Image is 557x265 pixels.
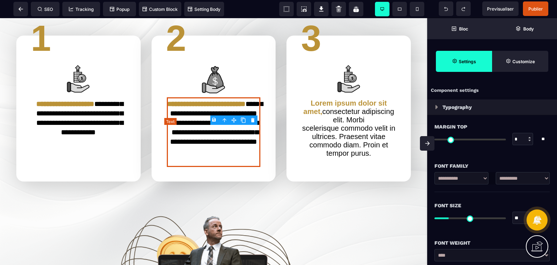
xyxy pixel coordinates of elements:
span: Screenshot [297,2,311,16]
span: Custom Block [143,7,178,12]
span: Open Style Manager [492,51,548,72]
span: View components [279,2,294,16]
span: Previsualiser [487,6,514,12]
strong: Bloc [459,26,468,32]
text: consectetur adipiscing elit. Morbi scelerisque commodo velit in ultrices. Praesent vitae commodo ... [301,79,396,141]
img: 5006afe1736ba47c95883e7747e2f33b_3.png [62,45,95,78]
span: Publier [528,6,543,12]
span: Open Layer Manager [492,18,557,39]
span: Preview [482,1,519,16]
span: Setting Body [188,7,220,12]
span: Open Blocks [427,18,492,39]
span: Settings [436,51,492,72]
img: 5006afe1736ba47c95883e7747e2f33b_3.png [332,45,366,78]
span: Margin Top [434,122,467,131]
span: Popup [110,7,129,12]
img: dc9ae76d5d7df4e228bdf9d4f9264136_4.png [197,45,230,78]
span: Font Size [434,201,461,210]
p: Typography [442,103,472,111]
strong: Customize [512,59,535,64]
strong: Body [523,26,534,32]
img: loading [435,105,438,109]
div: Font Family [434,162,550,170]
div: Component settings [427,83,557,98]
div: Font Weight [434,238,550,247]
span: SEO [38,7,53,12]
b: Lorem ipsum dolor sit amet, [304,81,389,97]
span: Tracking [69,7,94,12]
strong: Settings [459,59,476,64]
